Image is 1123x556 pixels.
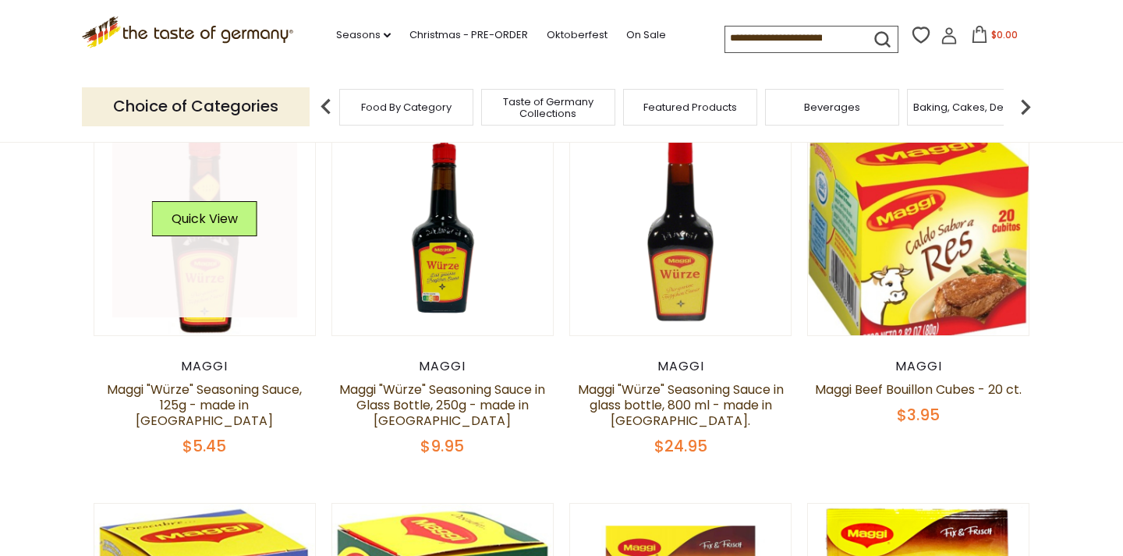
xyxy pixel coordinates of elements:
[961,26,1027,49] button: $0.00
[331,359,554,374] div: Maggi
[807,359,1029,374] div: Maggi
[547,27,608,44] a: Oktoberfest
[420,435,464,457] span: $9.95
[570,115,791,335] img: Maggi
[626,27,666,44] a: On Sale
[804,101,860,113] a: Beverages
[569,359,792,374] div: Maggi
[643,101,737,113] a: Featured Products
[815,381,1022,398] a: Maggi Beef Bouillon Cubes - 20 ct.
[808,115,1029,350] img: Maggi
[361,101,452,113] a: Food By Category
[107,381,302,430] a: Maggi "Würze" Seasoning Sauce, 125g - made in [GEOGRAPHIC_DATA]
[409,27,528,44] a: Christmas - PRE-ORDER
[336,27,391,44] a: Seasons
[332,115,553,335] img: Maggi
[94,115,315,335] img: Maggi
[991,28,1018,41] span: $0.00
[152,201,257,236] button: Quick View
[913,101,1034,113] a: Baking, Cakes, Desserts
[1010,91,1041,122] img: next arrow
[310,91,342,122] img: previous arrow
[94,359,316,374] div: Maggi
[339,381,545,430] a: Maggi "Würze" Seasoning Sauce in Glass Bottle, 250g - made in [GEOGRAPHIC_DATA]
[578,381,784,430] a: Maggi "Würze" Seasoning Sauce in glass bottle, 800 ml - made in [GEOGRAPHIC_DATA].
[82,87,310,126] p: Choice of Categories
[182,435,226,457] span: $5.45
[486,96,611,119] a: Taste of Germany Collections
[897,404,940,426] span: $3.95
[654,435,707,457] span: $24.95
